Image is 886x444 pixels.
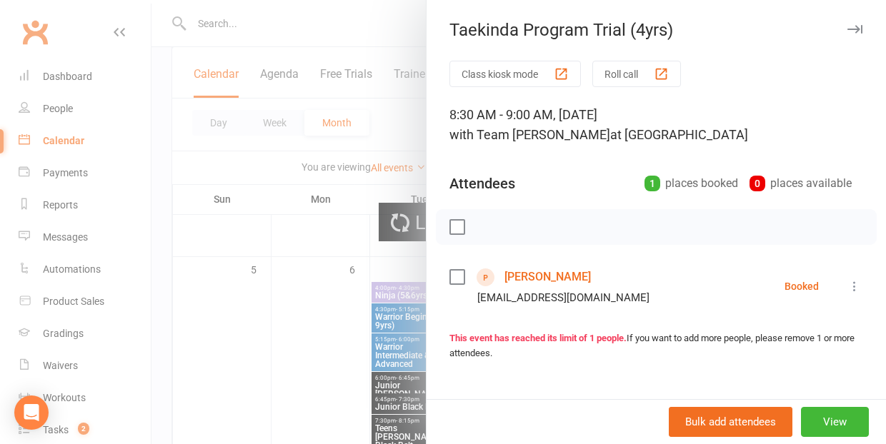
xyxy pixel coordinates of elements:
div: Taekinda Program Trial (4yrs) [427,20,886,40]
div: 0 [750,176,765,191]
span: with Team [PERSON_NAME] [449,127,610,142]
button: Class kiosk mode [449,61,581,87]
button: View [801,407,869,437]
div: 8:30 AM - 9:00 AM, [DATE] [449,105,863,145]
a: [PERSON_NAME] [504,266,591,288]
div: 1 [644,176,660,191]
div: places booked [644,173,738,193]
div: Open Intercom Messenger [14,395,49,430]
button: Bulk add attendees [669,407,792,437]
div: Booked [785,281,819,291]
span: at [GEOGRAPHIC_DATA] [610,127,748,142]
button: Roll call [592,61,681,87]
div: places available [750,173,852,193]
strong: This event has reached its limit of 1 people. [449,333,627,343]
div: [EMAIL_ADDRESS][DOMAIN_NAME] [477,288,649,307]
div: If you want to add more people, please remove 1 or more attendees. [449,331,863,361]
div: Attendees [449,173,515,193]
